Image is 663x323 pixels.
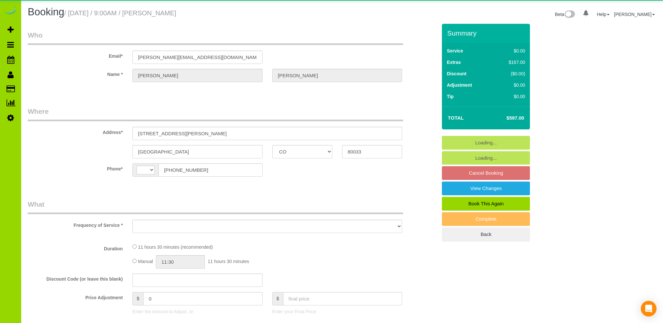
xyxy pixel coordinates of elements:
div: $167.00 [495,59,525,66]
input: Zip Code* [342,145,402,158]
input: Last Name* [272,69,402,82]
a: Back [442,228,530,241]
div: ($0.00) [495,70,525,77]
h4: $597.00 [487,115,524,121]
label: Adjustment [447,82,472,88]
div: $0.00 [495,93,525,100]
strong: Total [448,115,464,121]
input: Email* [132,51,262,64]
label: Price Adjustment [23,292,128,301]
small: / [DATE] / 9:00AM / [PERSON_NAME] [64,9,176,17]
div: $0.00 [495,82,525,88]
input: Phone* [158,163,262,177]
span: 11 hours 30 minutes [208,259,249,264]
a: Beta [555,12,575,17]
img: Automaid Logo [4,7,17,16]
input: City* [132,145,262,158]
h3: Summary [447,29,527,37]
p: Enter the Amount to Adjust, or [132,308,262,315]
label: Address* [23,127,128,136]
a: [PERSON_NAME] [614,12,655,17]
img: New interface [564,10,575,19]
a: Book This Again [442,197,530,211]
a: View Changes [442,182,530,195]
legend: Who [28,30,403,45]
label: Discount [447,70,466,77]
span: Booking [28,6,64,18]
p: Enter your Final Price [272,308,402,315]
label: Duration [23,243,128,252]
legend: Where [28,107,403,121]
label: Email* [23,51,128,59]
span: 11 hours 30 minutes (recommended) [138,244,213,250]
span: $ [272,292,283,305]
a: Help [597,12,610,17]
label: Frequency of Service * [23,220,128,228]
input: final price [283,292,402,305]
label: Tip [447,93,454,100]
label: Extras [447,59,461,66]
span: Manual [138,259,153,264]
legend: What [28,199,403,214]
div: $0.00 [495,48,525,54]
label: Name * [23,69,128,78]
span: $ [132,292,143,305]
div: Open Intercom Messenger [641,301,656,316]
label: Phone* [23,163,128,172]
label: Service [447,48,463,54]
label: Discount Code (or leave this blank) [23,273,128,282]
input: First Name* [132,69,262,82]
